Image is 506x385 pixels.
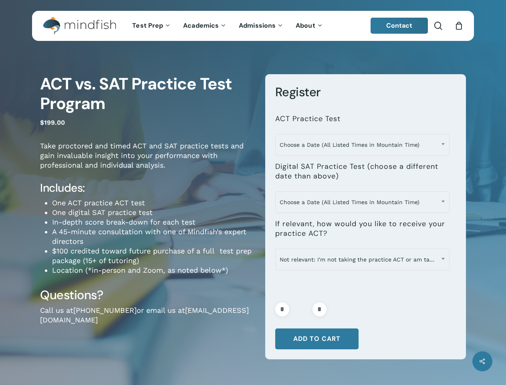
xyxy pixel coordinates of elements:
[292,302,310,316] input: Product quantity
[40,306,253,336] p: Call us at or email us at
[276,251,449,268] span: Not relevant: I'm not taking the practice ACT or am taking it in-person
[275,328,359,349] button: Add to cart
[296,21,315,30] span: About
[454,21,463,30] a: Cart
[73,306,137,314] a: [PHONE_NUMBER]
[371,18,428,34] a: Contact
[275,191,450,213] span: Choose a Date (All Listed Times in Mountain Time)
[275,162,450,181] label: Digital SAT Practice Test (choose a different date than above)
[40,287,253,303] h3: Questions?
[52,217,253,227] li: In-depth score break-down for each test
[52,198,253,208] li: One ACT practice ACT test
[290,22,329,29] a: About
[275,84,456,100] h3: Register
[32,11,474,41] header: Main Menu
[275,249,450,270] span: Not relevant: I'm not taking the practice ACT or am taking it in-person
[183,21,219,30] span: Academics
[126,11,329,41] nav: Main Menu
[40,74,253,114] h1: ACT vs. SAT Practice Test Program
[40,119,65,126] bdi: 199.00
[276,136,449,153] span: Choose a Date (All Listed Times in Mountain Time)
[126,22,177,29] a: Test Prep
[40,141,253,181] p: Take proctored and timed ACT and SAT practice tests and gain invaluable insight into your perform...
[239,21,276,30] span: Admissions
[40,181,253,195] h4: Includes:
[52,246,253,265] li: $100 credited toward future purchase of a full test prep package (15+ of tutoring)
[233,22,290,29] a: Admissions
[52,208,253,217] li: One digital SAT practice test
[40,119,44,126] span: $
[52,265,253,275] li: Location (*in-person and Zoom, as noted below*)
[275,134,450,156] span: Choose a Date (All Listed Times in Mountain Time)
[275,114,341,124] label: ACT Practice Test
[276,194,449,211] span: Choose a Date (All Listed Times in Mountain Time)
[52,227,253,246] li: A 45-minute consultation with one of Mindfish’s expert directors
[177,22,233,29] a: Academics
[275,219,450,238] label: If relevant, how would you like to receive your practice ACT?
[132,21,163,30] span: Test Prep
[386,21,413,30] span: Contact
